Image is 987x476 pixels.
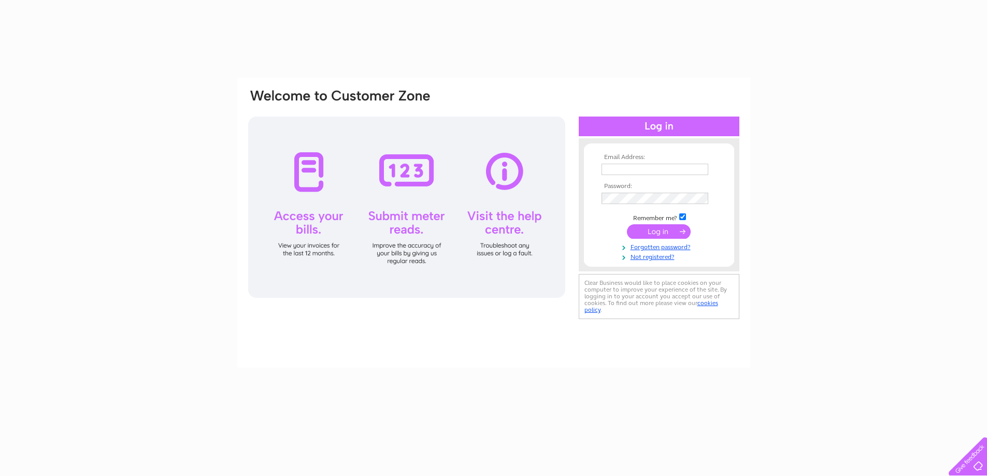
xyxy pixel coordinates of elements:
[602,251,719,261] a: Not registered?
[579,274,739,319] div: Clear Business would like to place cookies on your computer to improve your experience of the sit...
[599,183,719,190] th: Password:
[627,224,691,239] input: Submit
[584,299,718,313] a: cookies policy
[599,212,719,222] td: Remember me?
[602,241,719,251] a: Forgotten password?
[599,154,719,161] th: Email Address:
